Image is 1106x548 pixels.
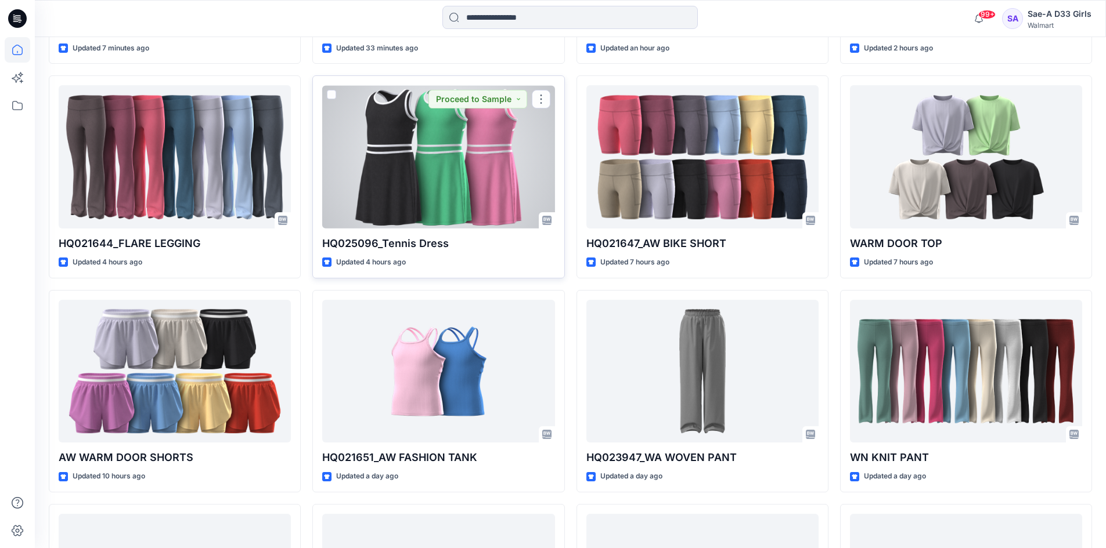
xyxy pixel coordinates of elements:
p: Updated 4 hours ago [336,256,406,268]
a: WARM DOOR TOP [850,85,1082,228]
a: HQ021647_AW BIKE SHORT [586,85,819,228]
a: HQ021651_AW FASHION TANK [322,300,554,443]
p: Updated a day ago [336,470,398,482]
span: 99+ [978,10,996,19]
p: Updated 10 hours ago [73,470,145,482]
p: Updated a day ago [864,470,926,482]
p: Updated an hour ago [600,42,669,55]
p: Updated 4 hours ago [73,256,142,268]
p: AW WARM DOOR SHORTS [59,449,291,466]
a: HQ025096_Tennis Dress [322,85,554,228]
div: SA [1002,8,1023,29]
p: Updated 7 hours ago [864,256,933,268]
p: HQ021651_AW FASHION TANK [322,449,554,466]
div: Walmart [1028,21,1091,30]
p: WARM DOOR TOP [850,235,1082,252]
p: Updated a day ago [600,470,662,482]
a: HQ021644_FLARE LEGGING [59,85,291,228]
p: HQ021647_AW BIKE SHORT [586,235,819,252]
a: WN KNIT PANT [850,300,1082,443]
p: HQ023947_WA WOVEN PANT [586,449,819,466]
a: AW WARM DOOR SHORTS [59,300,291,443]
p: Updated 7 hours ago [600,256,669,268]
p: Updated 2 hours ago [864,42,933,55]
p: Updated 33 minutes ago [336,42,418,55]
p: HQ021644_FLARE LEGGING [59,235,291,252]
a: HQ023947_WA WOVEN PANT [586,300,819,443]
p: WN KNIT PANT [850,449,1082,466]
p: HQ025096_Tennis Dress [322,235,554,252]
div: Sae-A D33 Girls [1028,7,1091,21]
p: Updated 7 minutes ago [73,42,149,55]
